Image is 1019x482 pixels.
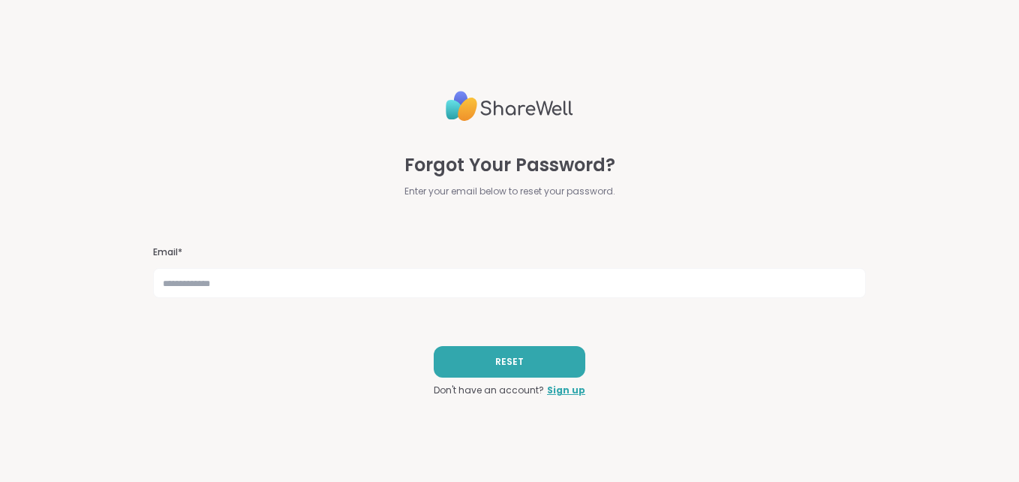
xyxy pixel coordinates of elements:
img: ShareWell Logo [446,85,573,128]
span: Don't have an account? [434,384,544,397]
button: RESET [434,346,585,378]
span: Forgot Your Password? [404,152,615,179]
span: Enter your email below to reset your password. [404,185,615,198]
a: Sign up [547,384,585,397]
span: RESET [495,355,524,369]
h3: Email* [153,246,867,259]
